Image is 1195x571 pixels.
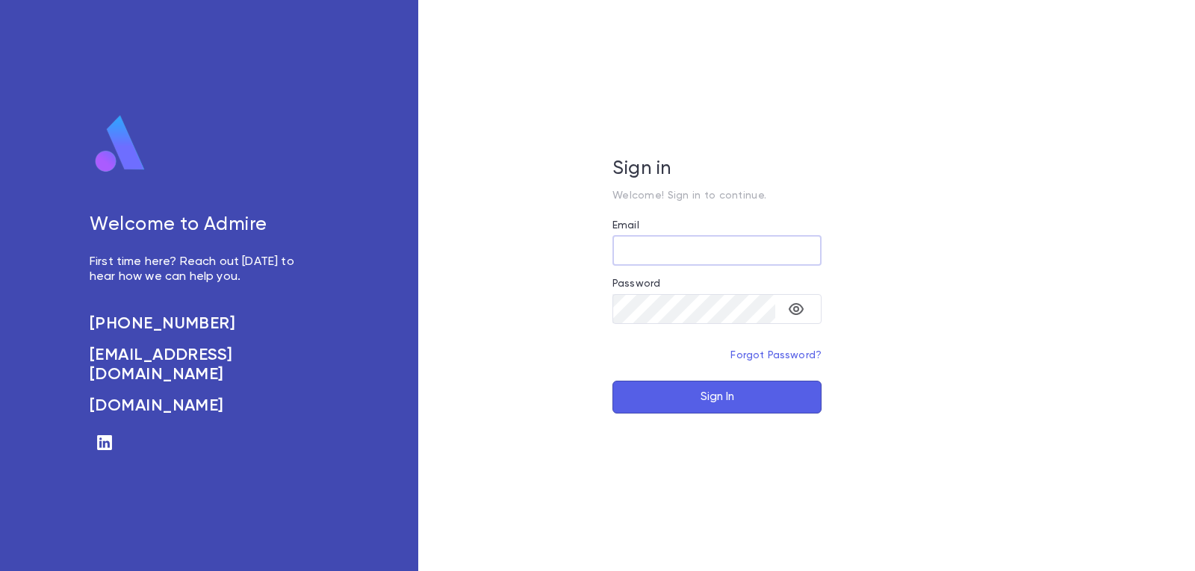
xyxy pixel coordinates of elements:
[612,219,639,231] label: Email
[730,350,822,361] a: Forgot Password?
[90,314,311,334] a: [PHONE_NUMBER]
[90,396,311,416] a: [DOMAIN_NAME]
[90,214,311,237] h5: Welcome to Admire
[90,255,311,284] p: First time here? Reach out [DATE] to hear how we can help you.
[781,294,811,324] button: toggle password visibility
[612,278,660,290] label: Password
[612,381,822,414] button: Sign In
[90,114,151,174] img: logo
[90,346,311,384] a: [EMAIL_ADDRESS][DOMAIN_NAME]
[612,190,822,202] p: Welcome! Sign in to continue.
[612,158,822,181] h5: Sign in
